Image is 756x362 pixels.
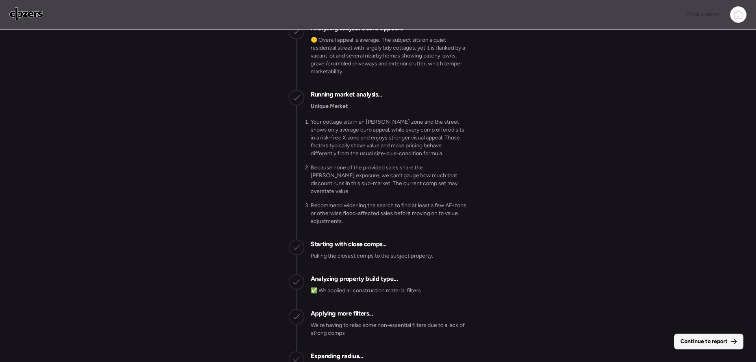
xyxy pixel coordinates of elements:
h2: Expanding radius... [311,351,363,361]
h2: Analyzing property build type... [311,274,398,284]
h2: Running market analysis... [311,90,382,99]
li: Your cottage sits in an [PERSON_NAME] zone and the street shows only average curb appeal, while e... [311,118,467,158]
h2: Applying more filters... [311,309,373,318]
p: Pulling the closest comps to the subject property. [311,252,433,260]
p: ✅ We applied all construction material filters [311,287,421,295]
li: Because none of the provided sales share the [PERSON_NAME] exposure, we can’t gauge how much that... [311,164,467,195]
li: Recommend widening the search to find at least a few AE-zone or otherwise flood-affected sales be... [311,202,467,225]
strong: Unique Market [311,103,348,110]
h2: Starting with close comps... [311,239,387,249]
p: 🙂 Overall appeal is average. The subject sits on a quiet residential street with largely tidy cot... [311,36,467,76]
p: We're having to relax some non‑essential filters due to a lack of strong comps [311,321,467,337]
span: Book a demo [687,11,719,18]
img: Logo [9,7,43,20]
span: Continue to report [680,338,728,345]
